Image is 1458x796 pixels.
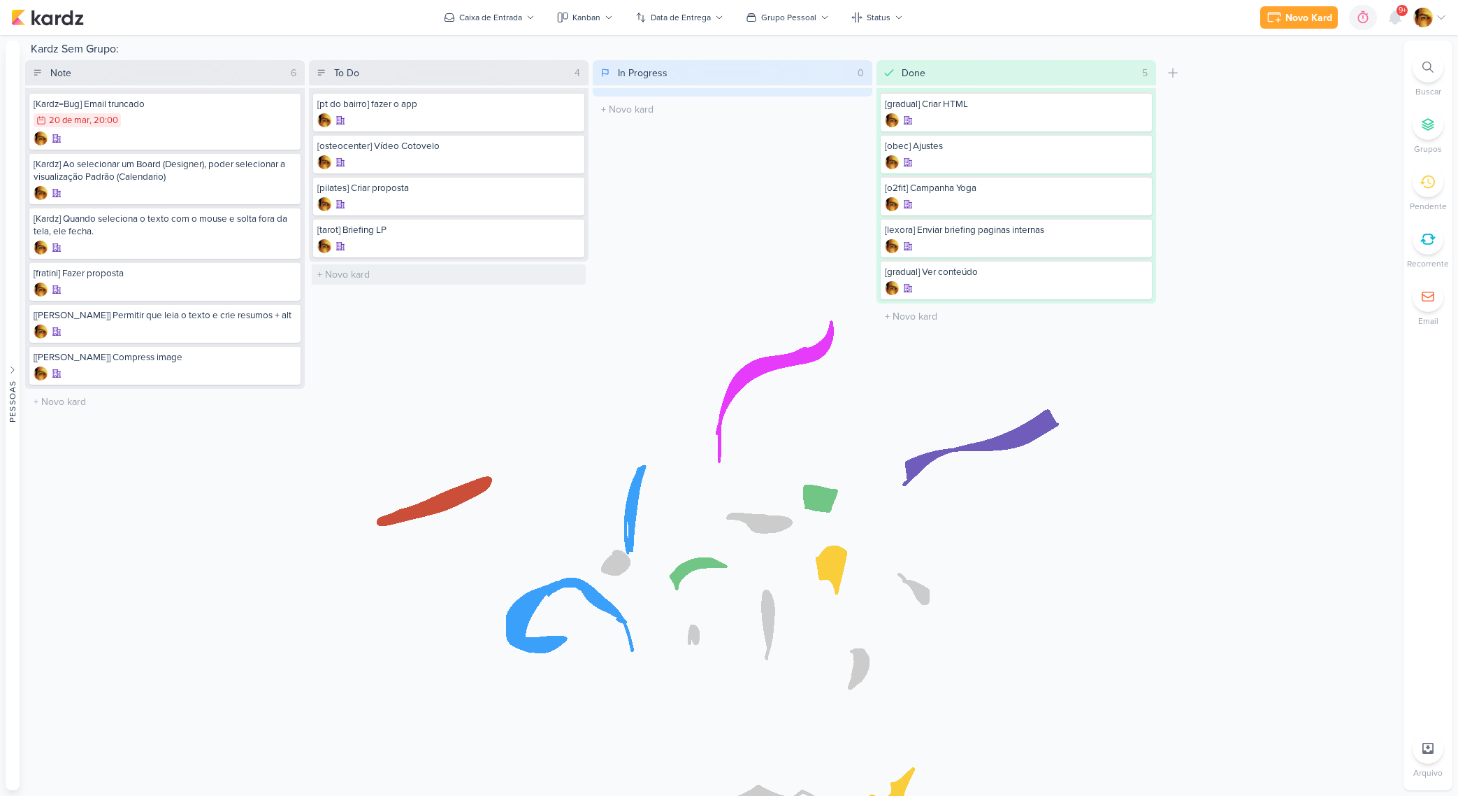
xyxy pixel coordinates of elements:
[34,351,296,364] div: [amelia] Compress image
[34,283,48,297] div: Criador(a): Leandro Guedes
[312,264,586,285] input: + Novo kard
[317,113,331,127] img: Leandro Guedes
[6,41,20,790] button: Pessoas
[885,281,899,295] img: Leandro Guedes
[885,155,899,169] div: Criador(a): Leandro Guedes
[885,182,1148,194] div: [o2fit] Campanha Yoga
[34,367,48,381] img: Leandro Guedes
[885,224,1148,236] div: [lexora] Enviar briefing paginas internas
[89,116,118,125] div: , 20:00
[317,155,331,169] div: Criador(a): Leandro Guedes
[317,140,580,152] div: [osteocenter] Vídeo Cotovelo
[1407,257,1449,270] p: Recorrente
[1418,315,1438,327] p: Email
[885,197,899,211] img: Leandro Guedes
[1399,5,1406,16] span: 9+
[34,241,48,255] div: Criador(a): Leandro Guedes
[49,116,89,125] div: 20 de mar
[317,197,331,211] div: Criador(a): Leandro Guedes
[34,98,296,111] div: [Kardz=Bug] Email truncado
[317,197,331,211] img: Leandro Guedes
[1285,10,1332,25] div: Novo Kard
[34,309,296,322] div: [amelia] Permitir que leia o texto e crie resumos + alt
[34,213,296,238] div: [Kardz] Quando seleciona o texto com o mouse e solta fora da tela, ele fecha.
[34,132,48,145] div: Criador(a): Leandro Guedes
[34,325,48,339] img: Leandro Guedes
[879,306,1153,327] input: + Novo kard
[34,367,48,381] div: Criador(a): Leandro Guedes
[34,267,296,280] div: [fratini] Fazer proposta
[25,41,1398,60] div: Kardz Sem Grupo:
[317,224,580,236] div: [tarot] Briefing LP
[852,66,869,80] div: 0
[885,197,899,211] div: Criador(a): Leandro Guedes
[34,186,48,200] img: Leandro Guedes
[34,241,48,255] img: Leandro Guedes
[1414,143,1442,155] p: Grupos
[317,182,580,194] div: [pilates] Criar proposta
[885,155,899,169] img: Leandro Guedes
[1415,85,1441,98] p: Buscar
[885,98,1148,111] div: [gradual] Criar HTML
[34,283,48,297] img: Leandro Guedes
[6,381,19,422] div: Pessoas
[34,132,48,145] img: Leandro Guedes
[34,186,48,200] div: Criador(a): Leandro Guedes
[1410,200,1447,213] p: Pendente
[885,140,1148,152] div: [obec] Ajustes
[1413,767,1443,779] p: Arquivo
[569,66,586,80] div: 4
[11,9,84,26] img: kardz.app
[1260,6,1338,29] button: Novo Kard
[885,113,899,127] img: Leandro Guedes
[317,155,331,169] img: Leandro Guedes
[885,281,899,295] div: Criador(a): Leandro Guedes
[317,239,331,253] div: Criador(a): Leandro Guedes
[1136,66,1153,80] div: 5
[28,392,302,412] input: + Novo kard
[34,158,296,183] div: [Kardz] Ao selecionar um Board (Designer), poder selecionar a visualização Padrão (Calendario)
[596,99,869,120] input: + Novo kard
[285,66,302,80] div: 6
[885,266,1148,278] div: [gradual] Ver conteúdo
[885,113,899,127] div: Criador(a): Leandro Guedes
[1403,52,1452,98] li: Ctrl + F
[317,98,580,111] div: [pt do bairro] fazer o app
[317,113,331,127] div: Criador(a): Leandro Guedes
[1413,8,1433,27] img: Leandro Guedes
[34,325,48,339] div: Criador(a): Leandro Guedes
[885,239,899,253] img: Leandro Guedes
[885,239,899,253] div: Criador(a): Leandro Guedes
[317,239,331,253] img: Leandro Guedes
